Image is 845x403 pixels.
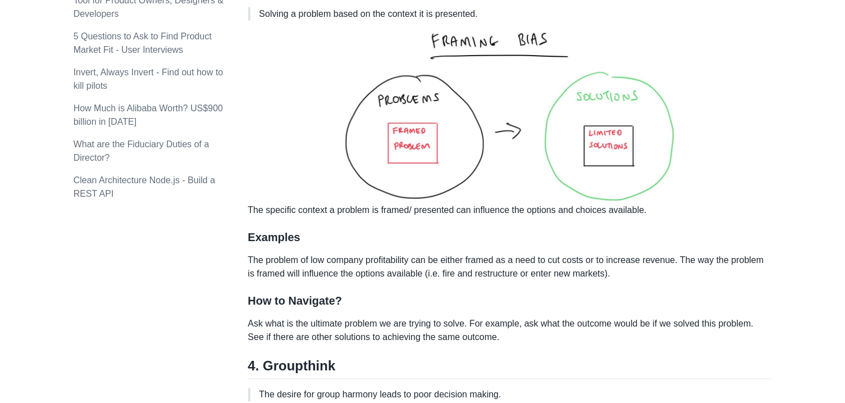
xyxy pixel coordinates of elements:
a: How Much is Alibaba Worth? US$900 billion in [DATE] [74,103,223,126]
img: framing-bias [342,30,677,204]
h3: How to Navigate? [248,295,772,309]
p: Solving a problem based on the context it is presented. [259,7,763,21]
a: What are the Fiduciary Duties of a Director? [74,139,209,162]
p: The desire for group harmony leads to poor decision making. [259,388,763,402]
p: The problem of low company profitability can be either framed as a need to cut costs or to increa... [248,254,772,281]
a: 5 Questions to Ask to Find Product Market Fit - User Interviews [74,31,212,55]
a: Invert, Always Invert - Find out how to kill pilots [74,67,223,90]
h2: 4. Groupthink [248,358,772,379]
h3: Examples [248,231,772,245]
p: Ask what is the ultimate problem we are trying to solve. For example, ask what the outcome would ... [248,318,772,345]
p: The specific context a problem is framed/ presented can influence the options and choices available. [248,30,772,218]
a: Clean Architecture Node.js - Build a REST API [74,175,216,198]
